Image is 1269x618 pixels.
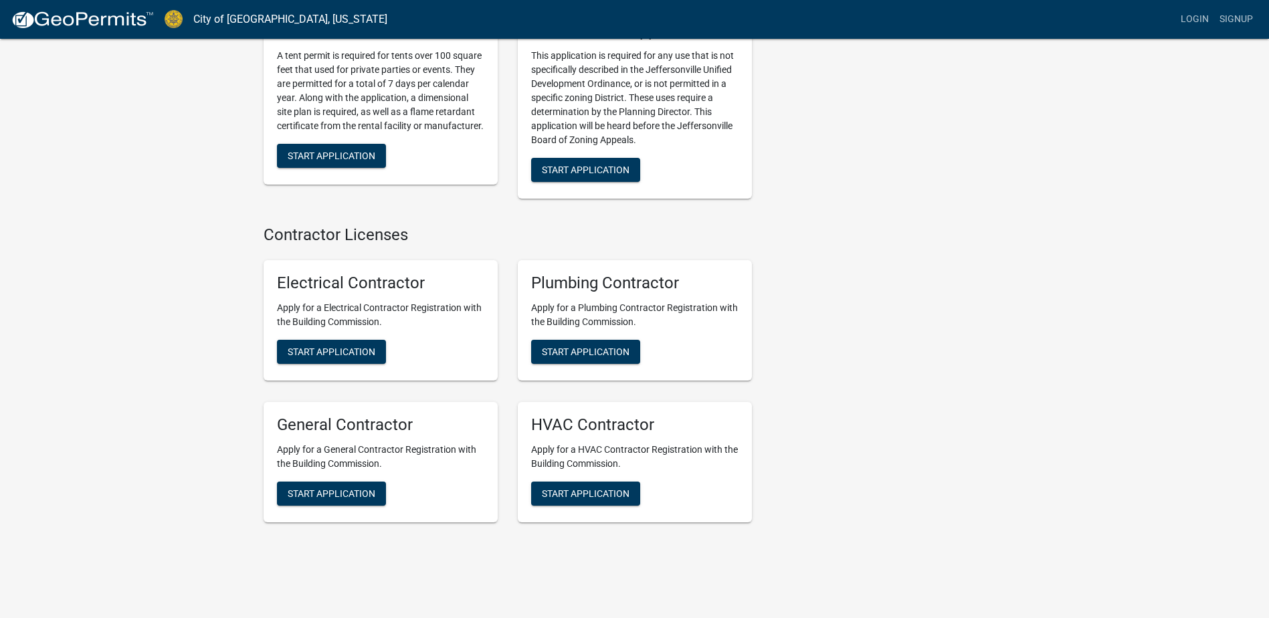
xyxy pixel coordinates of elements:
[277,415,484,435] h5: General Contractor
[531,340,640,364] button: Start Application
[277,482,386,506] button: Start Application
[531,301,739,329] p: Apply for a Plumbing Contractor Registration with the Building Commission.
[542,346,629,357] span: Start Application
[288,488,375,498] span: Start Application
[531,482,640,506] button: Start Application
[531,443,739,471] p: Apply for a HVAC Contractor Registration with the Building Commission.
[277,340,386,364] button: Start Application
[542,488,629,498] span: Start Application
[264,225,752,245] h4: Contractor Licenses
[277,443,484,471] p: Apply for a General Contractor Registration with the Building Commission.
[277,274,484,293] h5: Electrical Contractor
[277,144,386,168] button: Start Application
[277,301,484,329] p: Apply for a Electrical Contractor Registration with the Building Commission.
[288,346,375,357] span: Start Application
[531,274,739,293] h5: Plumbing Contractor
[165,10,183,28] img: City of Jeffersonville, Indiana
[193,8,387,31] a: City of [GEOGRAPHIC_DATA], [US_STATE]
[1175,7,1214,32] a: Login
[531,49,739,147] p: This application is required for any use that is not specifically described in the Jeffersonville...
[1214,7,1258,32] a: Signup
[531,415,739,435] h5: HVAC Contractor
[531,158,640,182] button: Start Application
[288,150,375,161] span: Start Application
[277,49,484,133] p: A tent permit is required for tents over 100 square feet that used for private parties or events....
[542,164,629,175] span: Start Application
